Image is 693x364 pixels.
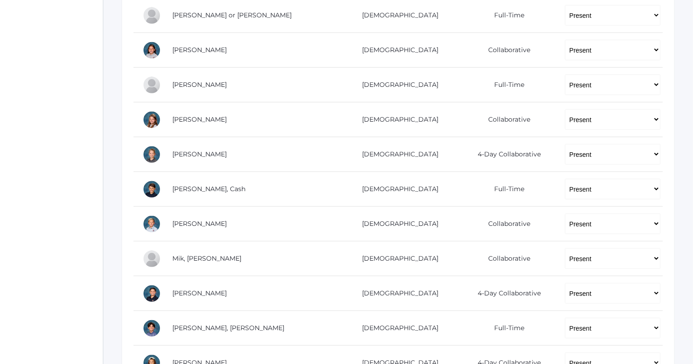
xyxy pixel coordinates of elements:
[338,311,456,346] td: [DEMOGRAPHIC_DATA]
[143,145,161,164] div: Grant Hein
[456,276,555,311] td: 4-Day Collaborative
[338,137,456,172] td: [DEMOGRAPHIC_DATA]
[338,207,456,241] td: [DEMOGRAPHIC_DATA]
[172,289,227,297] a: [PERSON_NAME]
[172,185,245,193] a: [PERSON_NAME], Cash
[143,76,161,94] div: Wyatt Ferris
[143,215,161,233] div: Peter Laubacher
[456,241,555,276] td: Collaborative
[456,102,555,137] td: Collaborative
[456,311,555,346] td: Full-Time
[338,102,456,137] td: [DEMOGRAPHIC_DATA]
[456,207,555,241] td: Collaborative
[172,150,227,158] a: [PERSON_NAME]
[338,68,456,102] td: [DEMOGRAPHIC_DATA]
[172,80,227,89] a: [PERSON_NAME]
[456,137,555,172] td: 4-Day Collaborative
[172,254,241,262] a: Mik, [PERSON_NAME]
[172,219,227,228] a: [PERSON_NAME]
[172,115,227,123] a: [PERSON_NAME]
[143,319,161,337] div: Hudson Purser
[456,68,555,102] td: Full-Time
[456,172,555,207] td: Full-Time
[143,180,161,198] div: Cash Kilian
[456,33,555,68] td: Collaborative
[338,33,456,68] td: [DEMOGRAPHIC_DATA]
[172,46,227,54] a: [PERSON_NAME]
[143,41,161,59] div: Esperanza Ewing
[143,250,161,268] div: Hadley Mik
[338,276,456,311] td: [DEMOGRAPHIC_DATA]
[143,6,161,25] div: Thomas or Tom Cope
[172,11,292,19] a: [PERSON_NAME] or [PERSON_NAME]
[143,111,161,129] div: Louisa Hamilton
[338,241,456,276] td: [DEMOGRAPHIC_DATA]
[338,172,456,207] td: [DEMOGRAPHIC_DATA]
[143,284,161,303] div: Aiden Oceguera
[172,324,284,332] a: [PERSON_NAME], [PERSON_NAME]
